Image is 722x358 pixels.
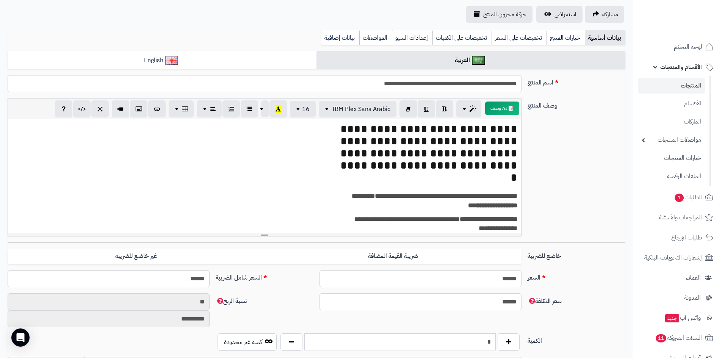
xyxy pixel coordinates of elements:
[638,249,717,267] a: إشعارات التحويلات البنكية
[675,194,684,202] span: 1
[585,6,624,23] a: مشاركه
[8,249,265,264] label: غير خاضع للضريبه
[664,313,701,323] span: وآتس آب
[671,232,702,243] span: طلبات الإرجاع
[536,6,583,23] a: استعراض
[265,249,522,264] label: ضريبة القيمة المضافة
[638,150,705,166] a: خيارات المنتجات
[554,10,576,19] span: استعراض
[644,252,702,263] span: إشعارات التحويلات البنكية
[638,188,717,206] a: الطلبات1
[165,56,179,65] img: English
[321,30,359,45] a: بيانات إضافية
[472,56,485,65] img: العربية
[638,38,717,56] a: لوحة التحكم
[8,51,316,70] a: English
[659,212,702,223] span: المراجعات والأسئلة
[602,10,618,19] span: مشاركه
[332,105,390,114] span: IBM Plex Sans Arabic
[638,329,717,347] a: السلات المتروكة11
[686,272,701,283] span: العملاء
[674,192,702,203] span: الطلبات
[638,289,717,307] a: المدونة
[525,249,628,261] label: خاضع للضريبة
[492,30,547,45] a: تخفيضات على السعر
[638,78,705,94] a: المنتجات
[638,114,705,130] a: الماركات
[485,102,519,115] button: 📝 AI وصف
[302,105,310,114] span: 16
[638,132,705,148] a: مواصفات المنتجات
[466,6,532,23] a: حركة مخزون المنتج
[525,98,628,110] label: وصف المنتج
[525,270,628,282] label: السعر
[525,333,628,345] label: الكمية
[638,168,705,184] a: الملفات الرقمية
[547,30,585,45] a: خيارات المنتج
[660,62,702,72] span: الأقسام والمنتجات
[684,292,701,303] span: المدونة
[525,75,628,87] label: اسم المنتج
[670,6,715,22] img: logo-2.png
[638,95,705,112] a: الأقسام
[655,333,702,343] span: السلات المتروكة
[585,30,625,45] a: بيانات أساسية
[674,42,702,52] span: لوحة التحكم
[528,297,562,306] span: سعر التكلفة
[638,228,717,247] a: طلبات الإرجاع
[319,101,396,117] button: IBM Plex Sans Arabic
[638,309,717,327] a: وآتس آبجديد
[290,101,316,117] button: 16
[216,297,247,306] span: نسبة الربح
[483,10,526,19] span: حركة مخزون المنتج
[665,314,679,322] span: جديد
[638,269,717,287] a: العملاء
[432,30,492,45] a: تخفيضات على الكميات
[359,30,392,45] a: المواصفات
[316,51,625,70] a: العربية
[656,334,666,342] span: 11
[213,270,316,282] label: السعر شامل الضريبة
[638,208,717,227] a: المراجعات والأسئلة
[392,30,432,45] a: إعدادات السيو
[11,328,30,347] div: Open Intercom Messenger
